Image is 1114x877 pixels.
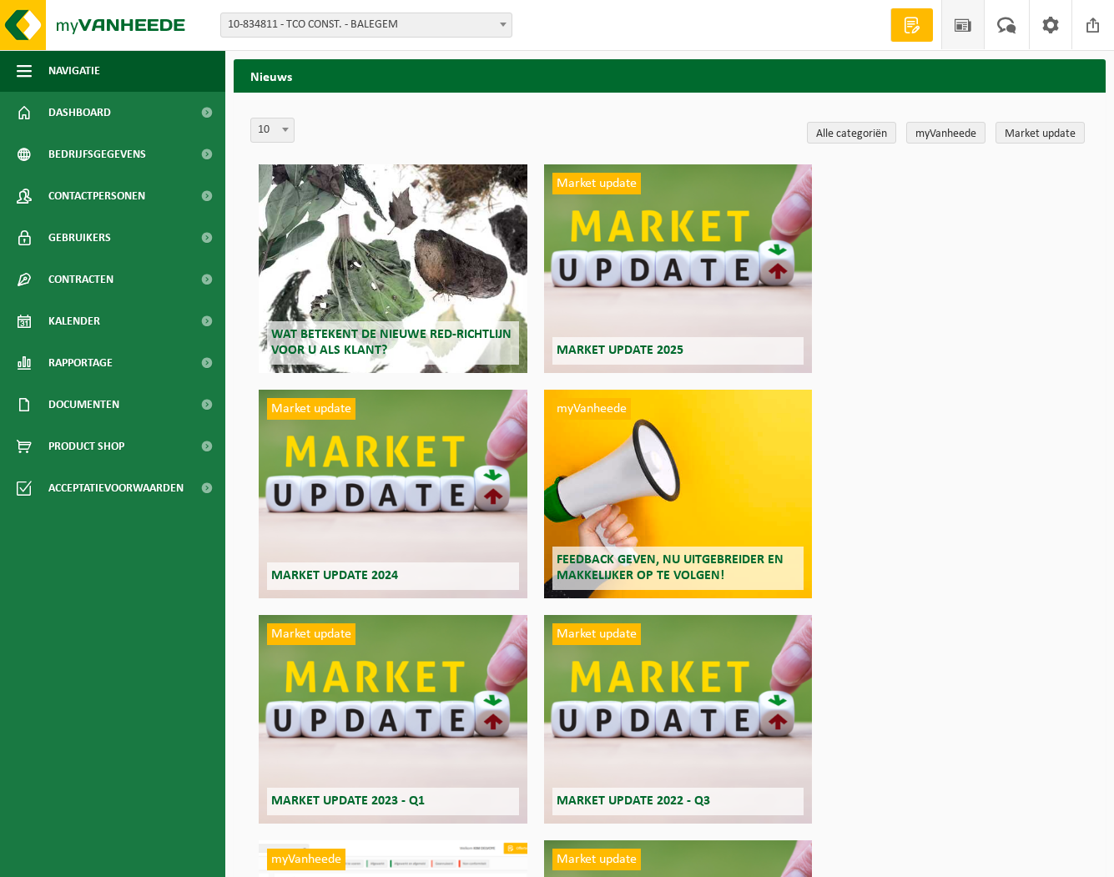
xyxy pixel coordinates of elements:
[552,398,631,420] span: myVanheede
[271,794,425,808] span: Market update 2023 - Q1
[267,849,345,870] span: myVanheede
[250,118,295,143] span: 10
[557,553,784,582] span: Feedback geven, nu uitgebreider en makkelijker op te volgen!
[48,467,184,509] span: Acceptatievoorwaarden
[552,173,641,194] span: Market update
[552,623,641,645] span: Market update
[557,344,683,357] span: Market update 2025
[544,615,813,824] a: Market update Market update 2022 - Q3
[221,13,512,37] span: 10-834811 - TCO CONST. - BALEGEM
[271,328,512,357] span: Wat betekent de nieuwe RED-richtlijn voor u als klant?
[267,623,355,645] span: Market update
[48,384,119,426] span: Documenten
[267,398,355,420] span: Market update
[48,342,113,384] span: Rapportage
[557,794,710,808] span: Market update 2022 - Q3
[48,175,145,217] span: Contactpersonen
[259,390,527,598] a: Market update Market update 2024
[48,259,113,300] span: Contracten
[544,164,813,373] a: Market update Market update 2025
[259,615,527,824] a: Market update Market update 2023 - Q1
[234,59,1106,92] h2: Nieuws
[251,118,294,142] span: 10
[48,426,124,467] span: Product Shop
[48,92,111,134] span: Dashboard
[48,50,100,92] span: Navigatie
[48,134,146,175] span: Bedrijfsgegevens
[259,164,527,373] a: Wat betekent de nieuwe RED-richtlijn voor u als klant?
[996,122,1085,144] a: Market update
[271,569,398,582] span: Market update 2024
[220,13,512,38] span: 10-834811 - TCO CONST. - BALEGEM
[906,122,985,144] a: myVanheede
[807,122,896,144] a: Alle categoriën
[48,217,111,259] span: Gebruikers
[544,390,813,598] a: myVanheede Feedback geven, nu uitgebreider en makkelijker op te volgen!
[552,849,641,870] span: Market update
[48,300,100,342] span: Kalender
